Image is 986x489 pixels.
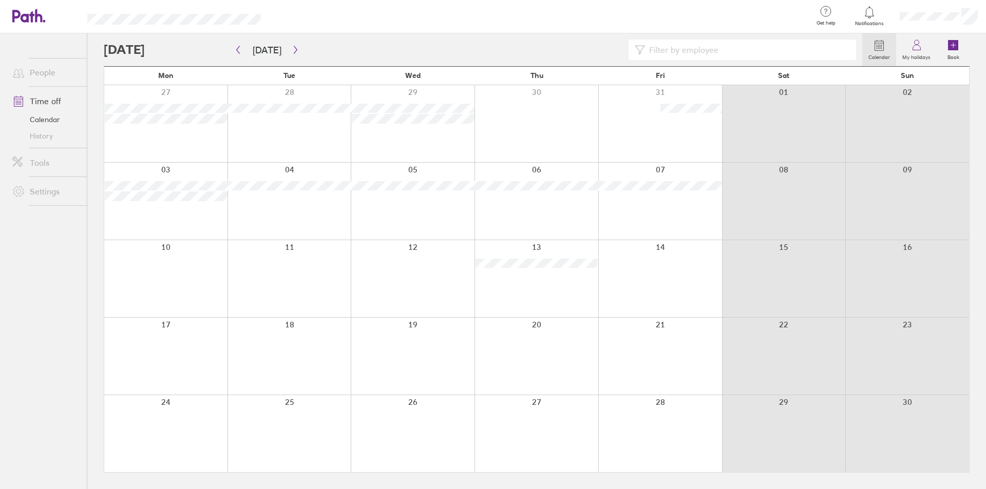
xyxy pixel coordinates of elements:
[4,128,87,144] a: History
[901,71,914,80] span: Sun
[778,71,789,80] span: Sat
[244,42,290,58] button: [DATE]
[937,33,970,66] a: Book
[530,71,543,80] span: Thu
[283,71,295,80] span: Tue
[4,152,87,173] a: Tools
[862,33,896,66] a: Calendar
[941,51,965,61] label: Book
[4,62,87,83] a: People
[896,33,937,66] a: My holidays
[405,71,421,80] span: Wed
[853,5,886,27] a: Notifications
[4,91,87,111] a: Time off
[853,21,886,27] span: Notifications
[158,71,174,80] span: Mon
[4,181,87,202] a: Settings
[4,111,87,128] a: Calendar
[656,71,665,80] span: Fri
[896,51,937,61] label: My holidays
[862,51,896,61] label: Calendar
[809,20,843,26] span: Get help
[645,40,850,60] input: Filter by employee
